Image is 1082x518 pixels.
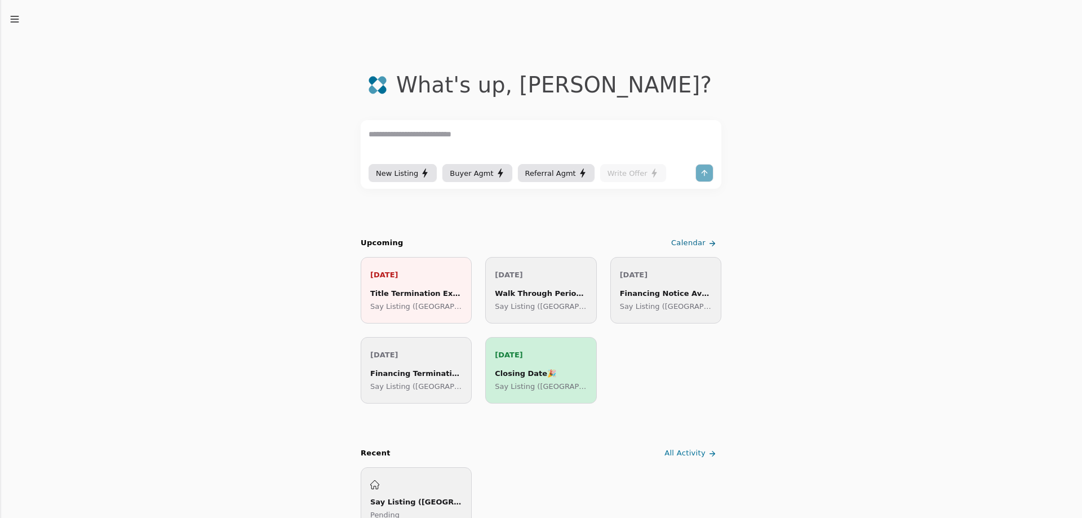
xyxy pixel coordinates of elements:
[495,269,587,281] p: [DATE]
[361,257,472,324] a: [DATE]Title Termination ExpiresSay Listing ([GEOGRAPHIC_DATA])
[369,164,437,182] button: New Listing
[376,167,429,179] div: New Listing
[370,380,462,392] p: Say Listing ([GEOGRAPHIC_DATA])
[370,349,462,361] p: [DATE]
[361,448,391,459] div: Recent
[370,300,462,312] p: Say Listing ([GEOGRAPHIC_DATA])
[361,237,403,249] h2: Upcoming
[662,444,721,463] a: All Activity
[368,76,387,95] img: logo
[664,448,706,459] span: All Activity
[361,337,472,404] a: [DATE]Financing Termination DeadlineSay Listing ([GEOGRAPHIC_DATA])
[485,337,596,404] a: [DATE]Closing Date🎉Say Listing ([GEOGRAPHIC_DATA])
[370,287,462,299] div: Title Termination Expires
[518,164,595,182] button: Referral Agmt
[495,349,587,361] p: [DATE]
[495,300,587,312] p: Say Listing ([GEOGRAPHIC_DATA])
[669,234,721,253] a: Calendar
[370,496,462,508] div: Say Listing ([GEOGRAPHIC_DATA])
[442,164,512,182] button: Buyer Agmt
[671,237,706,249] span: Calendar
[495,380,587,392] p: Say Listing ([GEOGRAPHIC_DATA])
[370,269,462,281] p: [DATE]
[525,167,576,179] span: Referral Agmt
[610,257,721,324] a: [DATE]Financing Notice AvailableSay Listing ([GEOGRAPHIC_DATA])
[620,300,712,312] p: Say Listing ([GEOGRAPHIC_DATA])
[450,167,493,179] span: Buyer Agmt
[396,72,712,98] div: What's up , [PERSON_NAME] ?
[370,368,462,379] div: Financing Termination Deadline
[620,287,712,299] div: Financing Notice Available
[495,368,587,379] div: Closing Date 🎉
[620,269,712,281] p: [DATE]
[485,257,596,324] a: [DATE]Walk Through Period BeginsSay Listing ([GEOGRAPHIC_DATA])
[495,287,587,299] div: Walk Through Period Begins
